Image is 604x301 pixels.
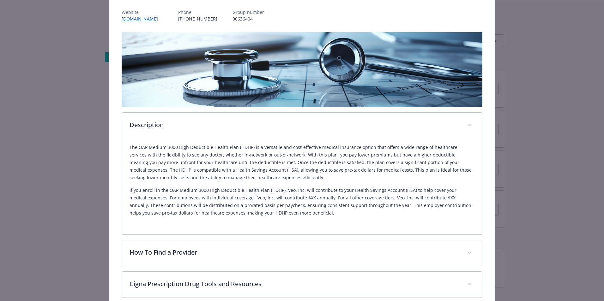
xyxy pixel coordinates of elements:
[122,16,163,22] a: [DOMAIN_NAME]
[233,9,264,15] p: Group number
[130,248,459,257] p: How To Find a Provider
[178,15,217,22] p: [PHONE_NUMBER]
[233,15,264,22] p: 00636404
[130,186,474,217] p: If you enroll in the OAP Medium 3000 High Deductible Health Plan (HDHP), Veo, Inc. will contribut...
[122,240,482,266] div: How To Find a Provider
[122,9,163,15] p: Website
[122,113,482,139] div: Description
[130,120,459,130] p: Description
[122,32,482,107] img: banner
[122,139,482,234] div: Description
[122,272,482,298] div: Cigna Prescription Drug Tools and Resources
[178,9,217,15] p: Phone
[130,144,474,181] p: The OAP Medium 3000 High Deductible Health Plan (HDHP) is a versatile and cost-effective medical ...
[130,279,459,289] p: Cigna Prescription Drug Tools and Resources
